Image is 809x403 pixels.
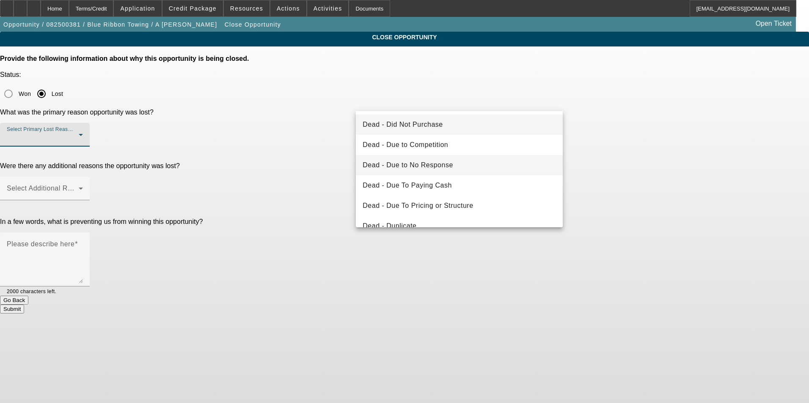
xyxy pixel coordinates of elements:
span: Dead - Due to No Response [363,160,453,170]
span: Dead - Due to Competition [363,140,448,150]
span: Dead - Duplicate [363,221,416,231]
span: Dead - Due To Paying Cash [363,180,452,191]
span: Dead - Did Not Purchase [363,120,443,130]
span: Dead - Due To Pricing or Structure [363,201,473,211]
